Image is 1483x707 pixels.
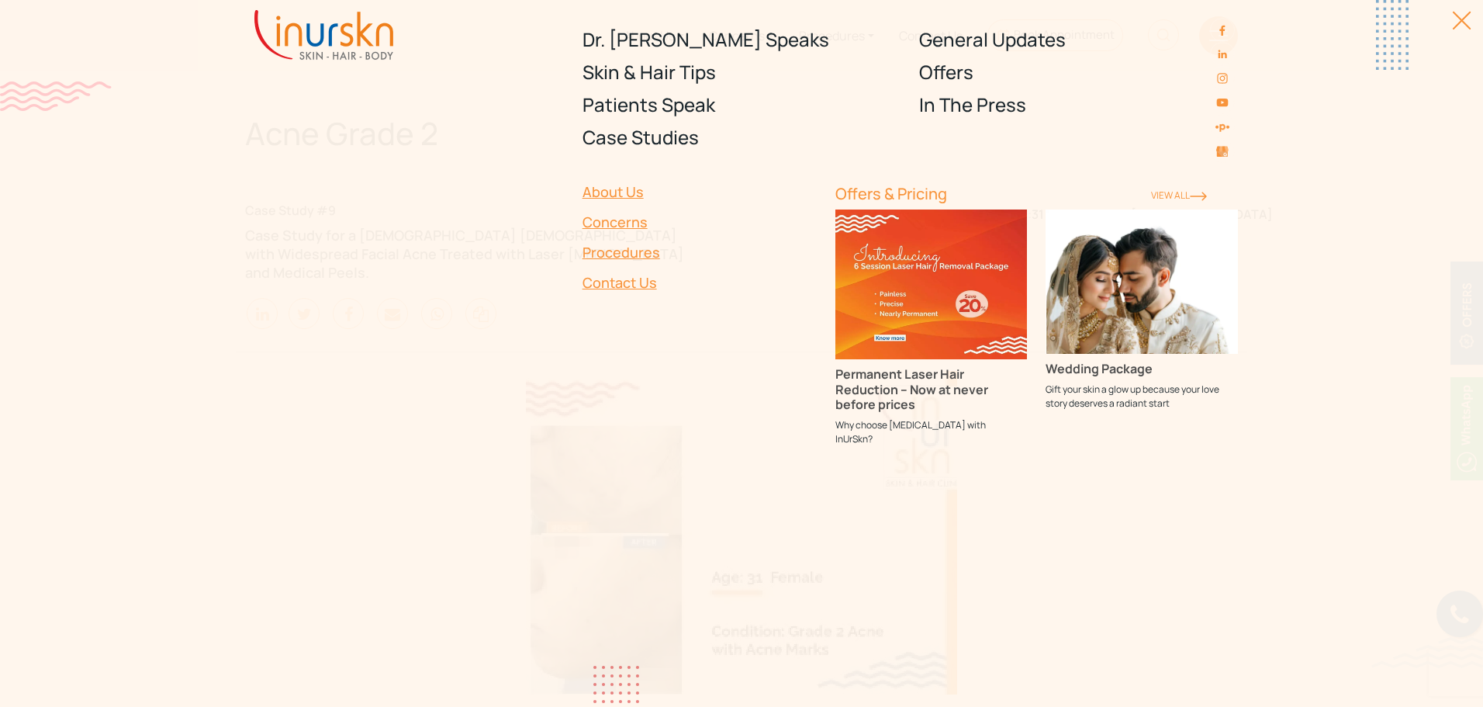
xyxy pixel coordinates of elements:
[919,23,1238,56] a: General Updates
[582,237,817,268] a: Procedures
[582,207,817,237] a: Concerns
[1216,72,1229,85] img: instagram
[1151,189,1207,202] a: View ALl
[835,418,1028,446] p: Why choose [MEDICAL_DATA] with InUrSkn?
[1216,24,1229,36] img: facebook
[582,177,817,207] a: About Us
[254,10,393,60] img: inurskn-logo
[1216,147,1229,158] img: Skin-and-Hair-Clinic
[582,56,901,88] a: Skin & Hair Tips
[835,185,1132,203] h6: Offers & Pricing
[1046,383,1238,411] p: Gift your skin a glow up because your love story deserves a radiant start
[919,88,1238,121] a: In The Press
[1190,192,1207,201] img: orange-rightarrow
[1216,96,1229,109] img: youtube
[1046,362,1238,376] h3: Wedding Package
[582,23,901,56] a: Dr. [PERSON_NAME] Speaks
[835,210,1028,359] img: Permanent Laser Hair Reduction – Now at never before prices
[582,268,817,298] a: Contact Us
[919,56,1238,88] a: Offers
[1215,120,1229,134] img: sejal-saheta-dermatologist
[582,88,901,121] a: Patients Speak
[1046,210,1238,354] img: Wedding Package
[1216,48,1229,61] img: linkedin
[835,367,1028,412] h3: Permanent Laser Hair Reduction – Now at never before prices
[582,121,901,154] a: Case Studies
